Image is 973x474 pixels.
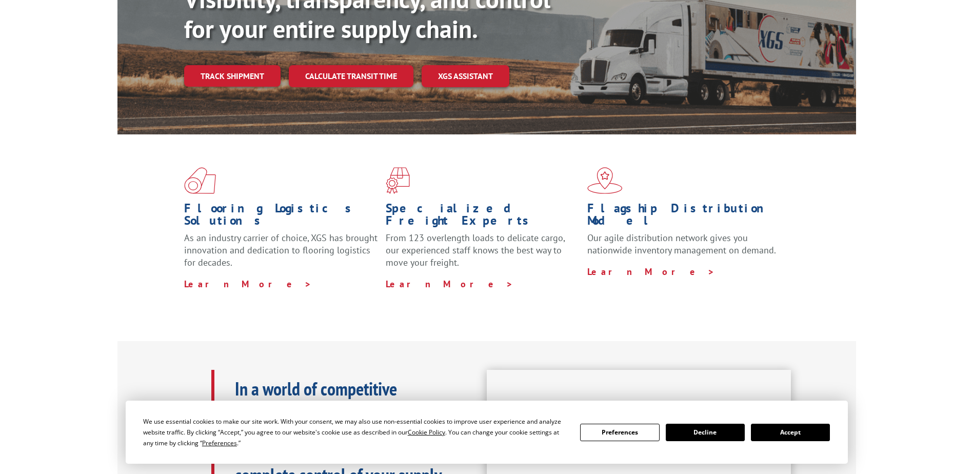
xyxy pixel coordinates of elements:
[386,202,580,232] h1: Specialized Freight Experts
[126,401,848,464] div: Cookie Consent Prompt
[587,202,781,232] h1: Flagship Distribution Model
[408,428,445,437] span: Cookie Policy
[587,266,715,278] a: Learn More >
[422,65,509,87] a: XGS ASSISTANT
[751,424,830,441] button: Accept
[666,424,745,441] button: Decline
[587,232,776,256] span: Our agile distribution network gives you nationwide inventory management on demand.
[289,65,413,87] a: Calculate transit time
[184,65,281,87] a: Track shipment
[386,232,580,278] p: From 123 overlength loads to delicate cargo, our experienced staff knows the best way to move you...
[184,202,378,232] h1: Flooring Logistics Solutions
[386,167,410,194] img: xgs-icon-focused-on-flooring-red
[580,424,659,441] button: Preferences
[202,439,237,447] span: Preferences
[184,232,378,268] span: As an industry carrier of choice, XGS has brought innovation and dedication to flooring logistics...
[587,167,623,194] img: xgs-icon-flagship-distribution-model-red
[386,278,513,290] a: Learn More >
[184,278,312,290] a: Learn More >
[184,167,216,194] img: xgs-icon-total-supply-chain-intelligence-red
[143,416,568,448] div: We use essential cookies to make our site work. With your consent, we may also use non-essential ...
